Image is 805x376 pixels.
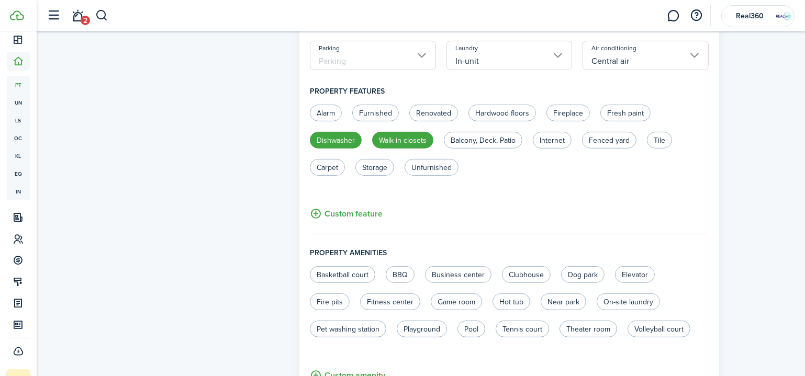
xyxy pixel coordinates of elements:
label: Dishwasher [310,132,362,149]
label: Unfurnished [405,159,459,176]
h4: Property features [310,78,709,105]
label: Basketball court [310,266,375,283]
label: Pool [457,321,485,337]
span: Real360 [729,13,771,20]
button: Search [95,7,108,25]
button: Open resource center [688,7,706,25]
img: Real360 [775,8,792,25]
a: kl [7,147,30,165]
label: Business center [425,266,491,283]
label: Game room [431,293,482,310]
label: Alarm [310,105,342,121]
img: TenantCloud [10,10,24,20]
a: Notifications [68,3,88,29]
label: Theater room [560,321,617,337]
label: Internet [533,132,572,149]
label: Storage [355,159,394,176]
a: Messaging [664,3,684,29]
label: Fenced yard [582,132,636,149]
label: Fitness center [360,293,420,310]
label: Renovated [409,105,458,121]
label: Furnished [352,105,399,121]
label: Fireplace [546,105,590,121]
button: Open sidebar [44,6,64,26]
a: ls [7,111,30,129]
input: Air conditioning [583,41,709,70]
label: Elevator [615,266,655,283]
label: Tennis court [496,321,549,337]
label: Playground [397,321,447,337]
a: in [7,183,30,200]
label: Hot tub [493,293,530,310]
a: oc [7,129,30,147]
a: un [7,94,30,111]
label: Fresh paint [600,105,651,121]
label: Hardwood floors [468,105,536,121]
input: Laundry [446,41,573,70]
h4: Property amenities [310,247,709,266]
label: Balcony, Deck, Patio [444,132,522,149]
label: Clubhouse [502,266,551,283]
label: Dog park [561,266,605,283]
a: eq [7,165,30,183]
label: Fire pits [310,293,350,310]
label: Tile [647,132,672,149]
button: Custom feature [310,207,383,220]
a: pt [7,76,30,94]
label: BBQ [386,266,415,283]
input: Parking [310,41,436,70]
span: 2 [81,16,90,25]
label: Pet washing station [310,321,386,337]
label: Near park [541,293,586,310]
label: Walk-in closets [372,132,433,149]
label: On-site laundry [597,293,660,310]
label: Carpet [310,159,345,176]
label: Volleyball court [628,321,690,337]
